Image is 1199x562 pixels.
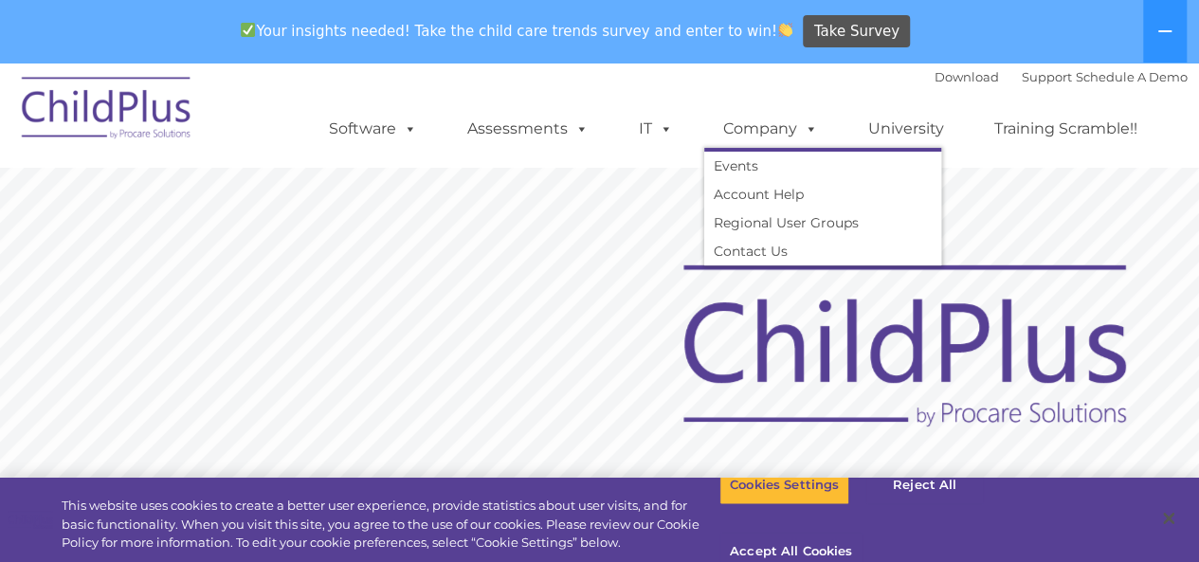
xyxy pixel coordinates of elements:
[1148,498,1190,539] button: Close
[704,110,837,148] a: Company
[778,23,792,37] img: 👏
[803,15,910,48] a: Take Survey
[865,465,984,505] button: Reject All
[233,12,801,49] span: Your insights needed! Take the child care trends survey and enter to win!
[704,180,941,208] a: Account Help
[849,110,963,148] a: University
[719,465,849,505] button: Cookies Settings
[975,110,1156,148] a: Training Scramble!!
[814,15,899,48] span: Take Survey
[935,69,1188,84] font: |
[1022,69,1072,84] a: Support
[704,237,941,265] a: Contact Us
[310,110,436,148] a: Software
[935,69,999,84] a: Download
[704,208,941,237] a: Regional User Groups
[1076,69,1188,84] a: Schedule A Demo
[448,110,608,148] a: Assessments
[704,152,941,180] a: Events
[241,23,255,37] img: ✅
[62,497,719,553] div: This website uses cookies to create a better user experience, provide statistics about user visit...
[620,110,692,148] a: IT
[12,63,202,158] img: ChildPlus by Procare Solutions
